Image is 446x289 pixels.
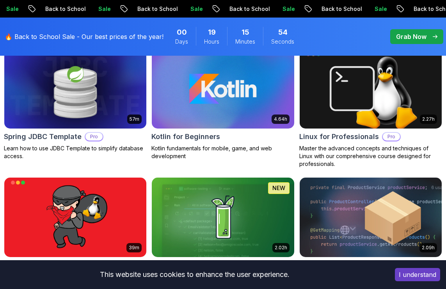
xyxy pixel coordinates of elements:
[4,178,146,257] img: Linux Over The Wire Bandit card
[271,38,294,46] span: Seconds
[85,133,103,141] p: Pro
[131,5,184,13] p: Back to School
[235,38,255,46] span: Minutes
[204,38,219,46] span: Hours
[299,131,379,142] h2: Linux for Professionals
[396,32,426,41] p: Grab Now
[368,5,393,13] p: Sale
[39,5,92,13] p: Back to School
[208,27,216,38] span: 19 Hours
[92,5,117,13] p: Sale
[152,178,294,257] img: Mockito & Java Unit Testing card
[177,27,187,38] span: 0 Days
[175,38,188,46] span: Days
[184,5,209,13] p: Sale
[5,32,163,41] p: 🔥 Back to School Sale - Our best prices of the year!
[242,27,249,38] span: 15 Minutes
[276,5,301,13] p: Sale
[152,49,294,129] img: Kotlin for Beginners card
[278,27,288,38] span: 54 Seconds
[223,5,276,13] p: Back to School
[130,116,139,122] p: 57m
[151,49,294,160] a: Kotlin for Beginners card4.64hKotlin for BeginnersKotlin fundamentals for mobile, game, and web d...
[422,116,435,122] p: 2.27h
[299,260,382,271] h2: Spring Boot Product API
[315,5,368,13] p: Back to School
[4,144,147,160] p: Learn how to use JDBC Template to simplify database access.
[275,245,287,251] p: 2.02h
[300,49,442,129] img: Linux for Professionals card
[300,178,442,257] img: Spring Boot Product API card
[151,260,249,271] h2: Mockito & Java Unit Testing
[274,116,287,122] p: 4.64h
[151,131,220,142] h2: Kotlin for Beginners
[4,260,99,271] h2: Linux Over The Wire Bandit
[299,177,442,289] a: Spring Boot Product API card2.09hSpring Boot Product APIProBuild a fully functional Product API f...
[151,144,294,160] p: Kotlin fundamentals for mobile, game, and web development
[4,131,82,142] h2: Spring JDBC Template
[299,49,442,168] a: Linux for Professionals card2.27hLinux for ProfessionalsProMaster the advanced concepts and techn...
[383,133,400,141] p: Pro
[4,177,147,281] a: Linux Over The Wire Bandit card39mLinux Over The Wire BanditProLearn the basics of Linux and Bash.
[4,49,147,160] a: Spring JDBC Template card57mSpring JDBC TemplateProLearn how to use JDBC Template to simplify dat...
[6,266,383,283] div: This website uses cookies to enhance the user experience.
[422,245,435,251] p: 2.09h
[299,144,442,168] p: Master the advanced concepts and techniques of Linux with our comprehensive course designed for p...
[272,184,285,192] p: NEW
[129,245,139,251] p: 39m
[4,49,146,129] img: Spring JDBC Template card
[395,268,440,281] button: Accept cookies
